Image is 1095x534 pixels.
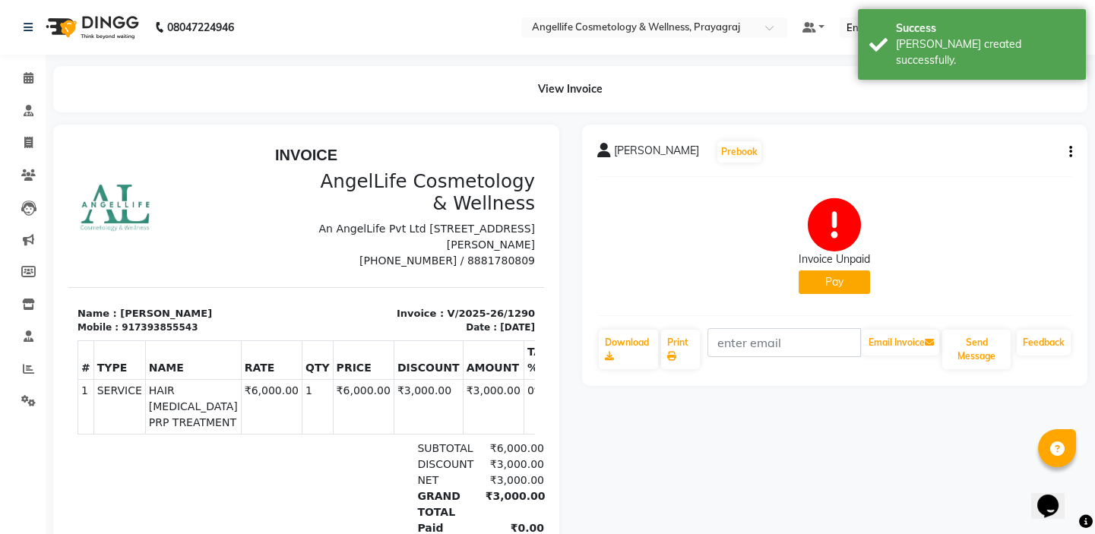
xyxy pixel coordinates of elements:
th: RATE [172,201,233,240]
a: Print [661,330,700,369]
td: SERVICE [25,240,77,295]
iframe: chat widget [1031,473,1080,519]
th: QTY [234,201,265,240]
span: AngelLife Pvt Ltd [206,501,296,511]
div: Paid [340,381,407,397]
div: ₹3,000.00 [408,333,476,349]
input: enter email [707,328,861,357]
div: Balance [340,397,407,412]
button: Send Message [942,330,1011,369]
div: SUBTOTAL [340,301,407,317]
p: PLEASE VISIT AGAIN ! NO REFUND, UNDER ANY CIRCUMSTANCES [9,461,467,493]
a: Download [599,330,659,369]
th: NAME [77,201,172,240]
p: Invoice : V/2025-26/1290 [247,166,467,182]
div: 917393855543 [53,181,129,194]
td: ₹3,000.00 [394,240,455,295]
h2: INVOICE [9,6,467,24]
div: ₹6,000.00 [408,301,476,317]
div: Bill created successfully. [896,36,1074,68]
div: ₹3,000.00 [408,349,476,381]
td: ₹3,000.00 [325,240,394,295]
td: ₹6,000.00 [172,240,233,295]
td: ₹6,000.00 [264,240,325,295]
div: View Invoice [53,66,1087,112]
td: 0% [455,240,485,295]
p: Authorized Signatory [9,445,467,461]
div: ₹0.00 [408,381,476,397]
div: Invoice Unpaid [799,251,870,267]
p: Name : [PERSON_NAME] [9,166,229,182]
div: NET [340,333,407,349]
div: Date : [397,181,429,194]
div: Mobile : [9,181,50,194]
div: Success [896,21,1074,36]
img: logo [39,6,143,49]
div: ₹3,000.00 [408,397,476,412]
div: DISCOUNT [340,317,407,333]
div: [DATE] [432,181,467,194]
p: [PHONE_NUMBER] / 8881780809 [247,113,467,129]
a: Feedback [1017,330,1071,355]
div: ₹3,000.00 [408,317,476,333]
div: Generated By : at [DATE] [9,499,467,513]
div: GRAND TOTAL [340,349,407,381]
button: Prebook [717,141,761,163]
td: 1 [234,240,265,295]
th: AMOUNT [394,201,455,240]
button: Email Invoice [862,330,939,355]
span: [PERSON_NAME] [614,143,699,164]
th: DISCOUNT [325,201,394,240]
th: TAX % [455,201,485,240]
th: # [10,201,26,240]
button: Pay [799,270,870,294]
p: An AngelLife Pvt Ltd [STREET_ADDRESS][PERSON_NAME] [247,81,467,113]
th: TYPE [25,201,77,240]
th: PRICE [264,201,325,240]
h3: AngelLife Cosmetology & Wellness [247,30,467,75]
td: 1 [10,240,26,295]
span: HAIR [MEDICAL_DATA] PRP TREATMENT [81,243,169,291]
b: 08047224946 [167,6,234,49]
